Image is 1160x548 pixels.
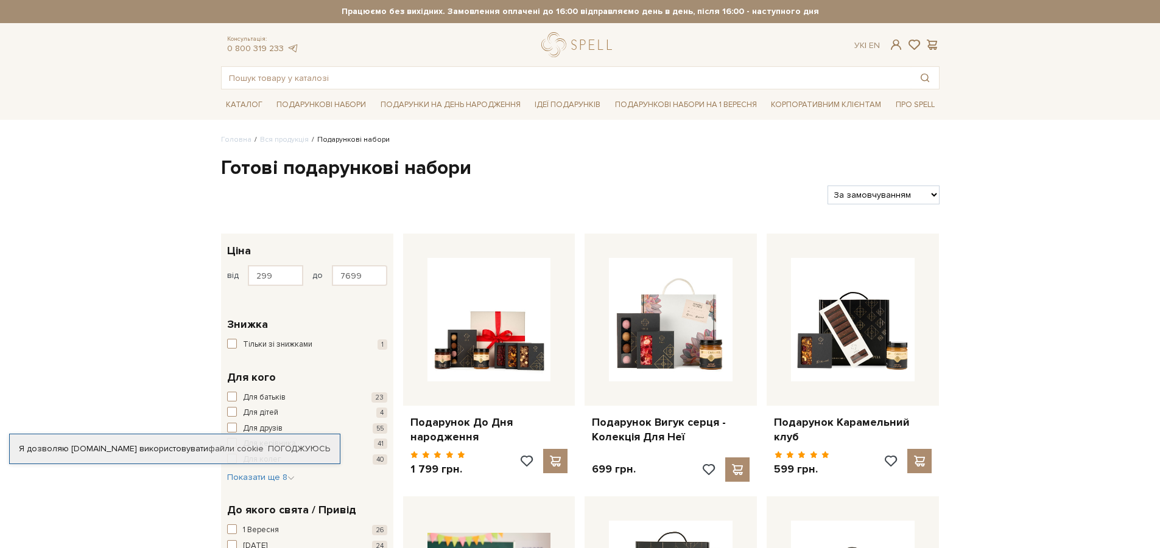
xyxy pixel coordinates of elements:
[227,35,299,43] span: Консультація:
[272,95,371,114] a: Подарункові набори
[410,462,466,476] p: 1 799 грн.
[610,94,762,115] a: Подарункові набори на 1 Вересня
[592,415,750,444] a: Подарунок Вигук серця - Колекція Для Неї
[592,462,636,476] p: 699 грн.
[854,40,880,51] div: Ук
[376,408,387,418] span: 4
[227,369,276,386] span: Для кого
[227,423,387,435] button: Для друзів 55
[227,339,387,351] button: Тільки зі знижками 1
[332,265,387,286] input: Ціна
[227,524,387,536] button: 1 Вересня 26
[891,95,940,114] a: Про Spell
[243,407,278,419] span: Для дітей
[268,443,330,454] a: Погоджуюсь
[227,471,295,484] button: Показати ще 8
[309,134,390,145] li: Подарункові набори
[260,135,309,144] a: Вся продукція
[869,40,880,50] a: En
[221,95,267,114] a: Каталог
[373,454,387,465] span: 40
[221,6,940,17] strong: Працюємо без вихідних. Замовлення оплачені до 16:00 відправляємо день в день, після 16:00 - насту...
[312,270,323,281] span: до
[227,270,239,281] span: від
[774,415,932,444] a: Подарунок Карамельний клуб
[248,265,303,286] input: Ціна
[243,524,279,536] span: 1 Вересня
[227,43,284,54] a: 0 800 319 233
[371,392,387,403] span: 23
[221,156,940,181] h1: Готові подарункові набори
[227,316,268,333] span: Знижка
[865,40,866,50] span: |
[10,443,340,454] div: Я дозволяю [DOMAIN_NAME] використовувати
[376,95,526,114] a: Подарунки на День народження
[221,135,251,144] a: Головна
[911,67,939,89] button: Пошук товару у каталозі
[243,339,312,351] span: Тільки зі знижками
[374,439,387,449] span: 41
[530,95,605,114] a: Ідеї подарунків
[222,67,911,89] input: Пошук товару у каталозі
[227,392,387,404] button: Для батьків 23
[378,339,387,350] span: 1
[227,243,251,259] span: Ціна
[372,525,387,535] span: 26
[766,94,886,115] a: Корпоративним клієнтам
[410,415,568,444] a: Подарунок До Дня народження
[287,43,299,54] a: telegram
[243,392,286,404] span: Для батьків
[227,472,295,482] span: Показати ще 8
[227,407,387,419] button: Для дітей 4
[373,423,387,434] span: 55
[774,462,829,476] p: 599 грн.
[227,502,356,518] span: До якого свята / Привід
[208,443,264,454] a: файли cookie
[541,32,617,57] a: logo
[243,423,283,435] span: Для друзів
